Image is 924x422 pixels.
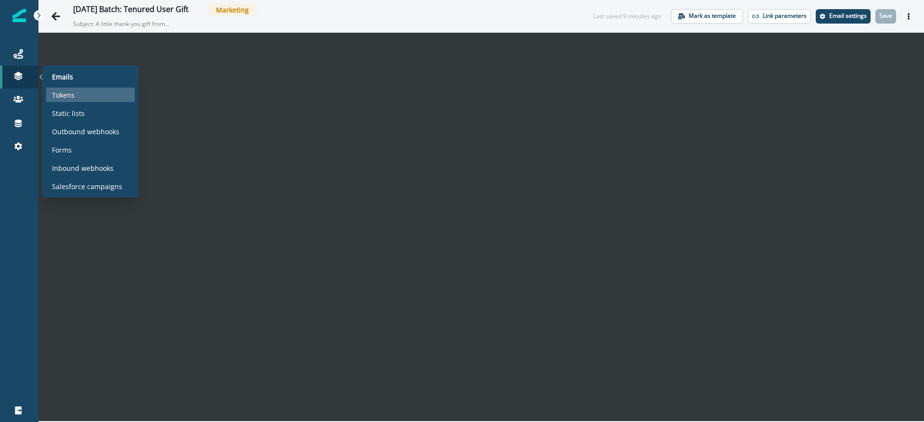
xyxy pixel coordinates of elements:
a: Outbound webhooks [46,124,135,139]
span: Marketing [208,4,257,16]
div: Last saved 9 minutes ago [593,12,661,21]
p: Static lists [52,108,85,118]
a: Forms [46,142,135,157]
button: Link parameters [748,9,811,24]
p: Salesforce campaigns [52,181,122,192]
a: Tokens [46,88,135,102]
button: Save [875,9,896,24]
p: Inbound webhooks [52,163,114,173]
a: Salesforce campaigns [46,179,135,193]
button: Settings [816,9,871,24]
a: Emails [46,69,135,84]
img: Inflection [13,9,26,22]
p: Link parameters [763,13,807,19]
p: Outbound webhooks [52,127,119,137]
div: [DATE] Batch: Tenured User Gift [73,5,189,15]
button: Go back [46,7,65,26]
p: Forms [52,145,72,155]
p: Subject: A little thank-you gift from Sentry 🎁 [73,16,169,28]
a: Inbound webhooks [46,161,135,175]
a: Static lists [46,106,135,120]
button: Actions [901,9,916,24]
p: Emails [52,72,73,82]
p: Tokens [52,90,75,100]
p: Mark as template [689,13,736,19]
p: Save [879,13,892,19]
button: Mark as template [671,9,743,24]
p: Email settings [829,13,867,19]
